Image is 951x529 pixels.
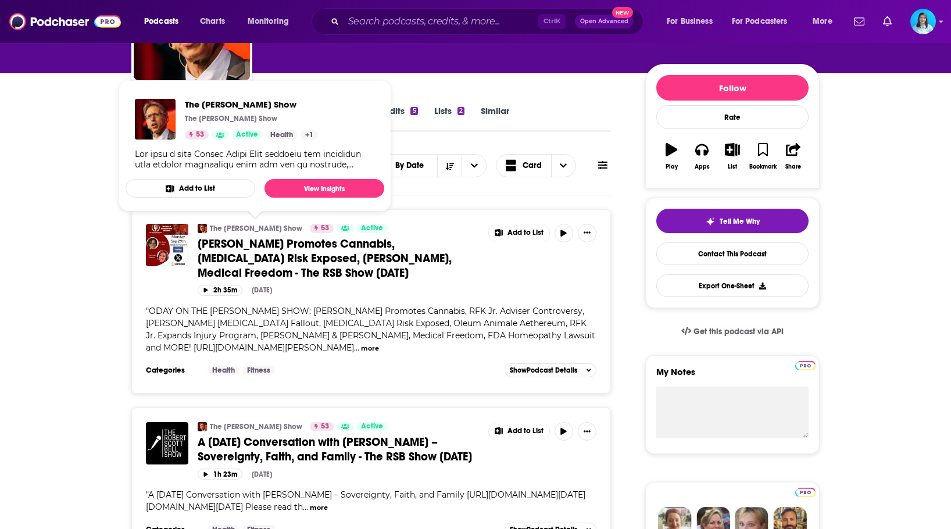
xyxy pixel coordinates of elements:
[196,129,204,141] span: 53
[656,209,809,233] button: tell me why sparkleTell Me Why
[303,502,308,512] span: ...
[252,470,272,478] div: [DATE]
[371,154,487,177] h2: Choose List sort
[695,163,710,170] div: Apps
[248,13,289,30] span: Monitoring
[507,228,544,237] span: Add to List
[748,135,778,177] button: Bookmark
[749,163,777,170] div: Bookmark
[266,130,298,140] a: Health
[728,163,737,170] div: List
[146,224,188,266] img: Trump Promotes Cannabis, Autism Risk Exposed, Dr. Sheila Furey, Medical Freedom - The RSB Show 9-...
[578,224,596,242] button: Show More Button
[510,366,577,374] span: Show Podcast Details
[136,12,194,31] button: open menu
[135,149,375,170] div: Lor ipsu d sita Consec Adipi Elit seddoeiu tem incididun utla etdolor magnaaliqu enim adm ven qu ...
[9,10,121,33] img: Podchaser - Follow, Share and Rate Podcasts
[146,306,595,353] span: "
[135,99,176,140] a: The Robert Scott Bell Show
[462,155,486,177] button: open menu
[321,421,329,433] span: 53
[795,359,816,370] a: Pro website
[538,14,566,29] span: Ctrl K
[667,13,713,30] span: For Business
[720,217,760,226] span: Tell Me Why
[231,130,263,140] a: Active
[310,422,334,431] a: 53
[321,223,329,234] span: 53
[437,155,462,177] button: Sort Direction
[210,422,302,431] a: The [PERSON_NAME] Show
[805,12,847,31] button: open menu
[489,422,549,441] button: Show More Button
[374,105,417,132] a: Credits5
[354,342,359,353] span: ...
[795,488,816,497] img: Podchaser Pro
[192,12,232,31] a: Charts
[264,179,384,198] a: View Insights
[356,422,388,431] a: Active
[198,237,452,280] span: [PERSON_NAME] Promotes Cannabis, [MEDICAL_DATA] Risk Exposed, [PERSON_NAME], Medical Freedom - Th...
[395,162,428,170] span: By Date
[146,306,595,353] span: ODAY ON THE [PERSON_NAME] SHOW: [PERSON_NAME] Promotes Cannabis, RFK Jr. Adviser Controversy, [PE...
[496,154,576,177] button: Choose View
[672,317,793,346] a: Get this podcast via API
[146,489,585,512] span: "
[656,274,809,297] button: Export One-Sheet
[372,162,438,170] button: open menu
[666,163,678,170] div: Play
[507,427,544,435] span: Add to List
[198,237,480,280] a: [PERSON_NAME] Promotes Cannabis, [MEDICAL_DATA] Risk Exposed, [PERSON_NAME], Medical Freedom - Th...
[239,12,304,31] button: open menu
[878,12,896,31] a: Show notifications dropdown
[910,9,936,34] span: Logged in as ClarisseG
[580,19,628,24] span: Open Advanced
[724,12,805,31] button: open menu
[198,469,242,480] button: 1h 23m
[242,366,275,375] a: Fitness
[732,13,788,30] span: For Podcasters
[198,422,207,431] img: The Robert Scott Bell Show
[210,224,302,233] a: The [PERSON_NAME] Show
[656,75,809,101] button: Follow
[481,105,509,132] a: Similar
[323,8,655,35] div: Search podcasts, credits, & more...
[910,9,936,34] button: Show profile menu
[410,107,417,115] div: 5
[656,135,687,177] button: Play
[778,135,809,177] button: Share
[198,285,242,296] button: 2h 35m
[310,503,328,513] button: more
[693,327,784,337] span: Get this podcast via API
[185,130,209,140] a: 53
[813,13,832,30] span: More
[301,130,318,140] a: +1
[575,15,634,28] button: Open AdvancedNew
[659,12,727,31] button: open menu
[185,99,318,110] span: The [PERSON_NAME] Show
[795,486,816,497] a: Pro website
[200,13,225,30] span: Charts
[361,223,383,234] span: Active
[361,344,379,353] button: more
[795,361,816,370] img: Podchaser Pro
[457,107,464,115] div: 2
[356,224,388,233] a: Active
[578,422,596,441] button: Show More Button
[126,179,255,198] button: Add to List
[489,224,549,242] button: Show More Button
[185,99,318,110] a: The Robert Scott Bell Show
[146,489,585,512] span: A [DATE] Conversation with [PERSON_NAME] – Sovereignty, Faith, and Family [URL][DOMAIN_NAME][DATE...
[361,421,383,433] span: Active
[505,363,596,377] button: ShowPodcast Details
[717,135,748,177] button: List
[236,129,258,141] span: Active
[146,422,188,464] img: A Sunday Conversation with Doc Harmony – Sovereignty, Faith, and Family - The RSB Show 9-28-25
[687,135,717,177] button: Apps
[656,105,809,129] div: Rate
[144,13,178,30] span: Podcasts
[198,224,207,233] a: The Robert Scott Bell Show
